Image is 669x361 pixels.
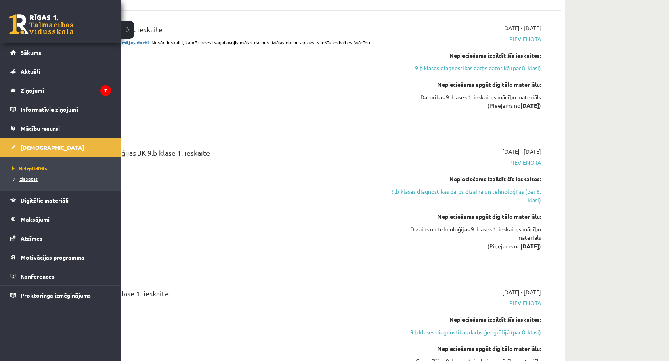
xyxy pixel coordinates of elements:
span: [DEMOGRAPHIC_DATA] [21,144,84,151]
div: Nepieciešams izpildīt šīs ieskaites: [389,315,541,324]
strong: [DATE] [520,242,539,250]
span: [DATE] - [DATE] [502,147,541,156]
legend: Ziņojumi [21,81,111,100]
a: Neizpildītās [10,165,113,172]
a: Mācību resursi [10,119,111,138]
a: Izlabotās [10,175,113,183]
i: 7 [100,85,111,96]
a: Rīgas 1. Tālmācības vidusskola [9,14,73,34]
div: Nepieciešams apgūt digitālo materiālu: [389,80,541,89]
span: Motivācijas programma [21,254,84,261]
div: Ģeogrāfija JK 9.b klase 1. ieskaite [61,288,377,303]
a: Konferences [10,267,111,285]
span: Proktoringa izmēģinājums [21,292,91,299]
div: Nepieciešams apgūt digitālo materiālu: [389,212,541,221]
div: Dizains un tehnoloģijas 9. klases 1. ieskaites mācību materiāls (Pieejams no ) [389,225,541,250]
span: Izlabotās [10,176,38,182]
span: Mācību resursi [21,125,60,132]
span: Aktuāli [21,68,40,75]
span: Digitālie materiāli [21,197,69,204]
a: Motivācijas programma [10,248,111,267]
span: Pievienota [389,299,541,307]
span: Sākums [21,49,41,56]
a: 9.b klases diagnostikas darbs ģeogrāfijā (par 8. klasi) [389,328,541,336]
strong: [DATE] [520,102,539,109]
div: Dizains un tehnoloģijas JK 9.b klase 1. ieskaite [61,147,377,162]
a: Maksājumi [10,210,111,229]
span: Pievienota [389,35,541,43]
a: Proktoringa izmēģinājums [10,286,111,304]
a: Atzīmes [10,229,111,248]
a: Ziņojumi7 [10,81,111,100]
div: Datorikas 9. klases 1. ieskaites mācību materiāls (Pieejams no ) [389,93,541,110]
span: Pievienota [389,158,541,167]
a: Informatīvie ziņojumi [10,100,111,119]
a: 9.b klases diagnostikas darbs datorikā (par 8. klasi) [389,64,541,72]
legend: Maksājumi [21,210,111,229]
span: [DATE] - [DATE] [502,24,541,32]
a: Digitālie materiāli [10,191,111,210]
span: Neizpildītās [10,165,47,172]
span: Atzīmes [21,235,42,242]
span: Konferences [21,273,55,280]
div: Nepieciešams izpildīt šīs ieskaites: [389,175,541,183]
span: . Nesāc ieskaiti, kamēr neesi sagatavojis mājas darbus. Mājas darbu apraksts ir šīs ieskaites Māc... [61,39,370,53]
a: Sākums [10,43,111,62]
div: Nepieciešams apgūt digitālo materiālu: [389,344,541,353]
div: Datorika JK 9.b klase 1. ieskaite [61,24,377,39]
span: [DATE] - [DATE] [502,288,541,296]
legend: Informatīvie ziņojumi [21,100,111,119]
a: [DEMOGRAPHIC_DATA] [10,138,111,157]
a: 9.b klases diagnostikas darbs dizainā un tehnoloģijās (par 8. klasi) [389,187,541,204]
a: Aktuāli [10,62,111,81]
div: Nepieciešams izpildīt šīs ieskaites: [389,51,541,60]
